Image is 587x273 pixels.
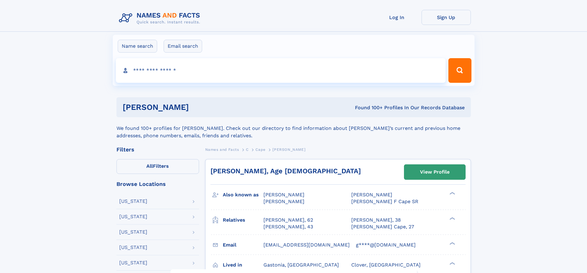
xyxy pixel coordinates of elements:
h3: Lived in [223,260,263,270]
div: Browse Locations [116,181,199,187]
a: View Profile [404,165,465,179]
div: View Profile [420,165,450,179]
span: [PERSON_NAME] [351,192,392,198]
div: ❯ [448,241,455,245]
span: All [146,163,153,169]
span: [PERSON_NAME] [272,147,305,152]
h3: Relatives [223,215,263,225]
a: Names and Facts [205,146,239,153]
div: ❯ [448,261,455,265]
button: Search Button [448,58,471,83]
input: search input [116,58,446,83]
div: ❯ [448,191,455,195]
div: [US_STATE] [119,199,147,204]
a: [PERSON_NAME], Age [DEMOGRAPHIC_DATA] [210,167,361,175]
label: Email search [164,40,202,53]
span: [PERSON_NAME] [263,192,304,198]
span: [PERSON_NAME] [263,199,304,204]
a: [PERSON_NAME] Cape, 27 [351,223,414,230]
a: Cape [255,146,265,153]
a: Sign Up [422,10,471,25]
div: [US_STATE] [119,230,147,235]
label: Name search [118,40,157,53]
a: [PERSON_NAME], 43 [263,223,313,230]
div: [US_STATE] [119,214,147,219]
span: Cape [255,147,265,152]
span: [PERSON_NAME] F Cape SR [351,199,418,204]
span: C [246,147,249,152]
img: Logo Names and Facts [116,10,205,26]
a: [PERSON_NAME], 38 [351,217,401,223]
div: ❯ [448,216,455,220]
label: Filters [116,159,199,174]
span: Gastonia, [GEOGRAPHIC_DATA] [263,262,339,268]
a: Log In [372,10,422,25]
div: Found 100+ Profiles In Our Records Database [272,104,465,111]
h3: Also known as [223,190,263,200]
h1: [PERSON_NAME] [123,103,272,111]
span: Clover, [GEOGRAPHIC_DATA] [351,262,421,268]
a: C [246,146,249,153]
a: [PERSON_NAME], 62 [263,217,313,223]
h3: Email [223,240,263,250]
div: [US_STATE] [119,260,147,265]
span: [EMAIL_ADDRESS][DOMAIN_NAME] [263,242,350,248]
div: [US_STATE] [119,245,147,250]
div: We found 100+ profiles for [PERSON_NAME]. Check out our directory to find information about [PERS... [116,117,471,139]
div: Filters [116,147,199,152]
